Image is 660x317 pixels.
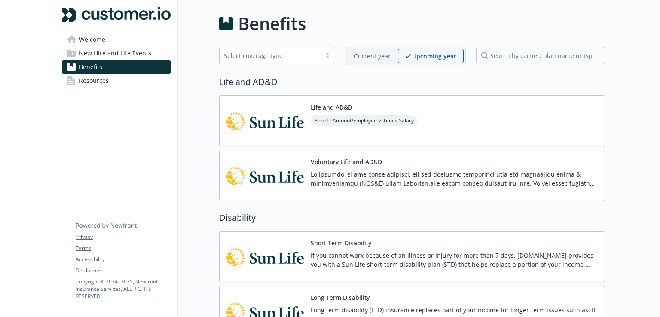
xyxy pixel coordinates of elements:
input: search by carrier, plan name or type [476,47,605,64]
a: New Hire and Life Events [62,46,171,60]
button: Voluntary Life and AD&D [311,157,382,166]
span: Benefits [79,60,102,74]
a: Accessibility [76,256,170,263]
p: Lo ipsumdol si ame conse adipisci, eli sed doeiusmo temporinci utla etd magnaaliqu enima & minimv... [311,170,598,188]
div: Select coverage type [224,51,317,60]
button: Long Term Disability [311,293,370,302]
a: Privacy [76,233,170,241]
button: Life and AD&D [311,103,352,112]
a: Terms [76,244,170,252]
h2: Disability [219,211,605,224]
p: If you cannot work because of an illness or injury for more than 7 days, [DOMAIN_NAME] provides y... [311,251,598,269]
a: Resources [62,74,171,88]
p: Copyright © 2024 - 2025 , Newfront Insurance Services, ALL RIGHTS RESERVED [76,278,170,300]
p: Upcoming year [412,52,456,61]
button: Short Term Disability [311,238,371,247]
h1: Benefits [238,11,306,37]
img: Sun Life Financial carrier logo [226,157,304,194]
a: Disclaimer [76,267,170,274]
a: Benefits [62,60,171,74]
img: Sun Life Financial carrier logo [226,103,304,139]
span: Welcome [79,33,105,46]
a: Welcome [62,33,171,46]
span: Resources [79,74,109,88]
span: Benefit Amount/Employee - 2 Times Salary [311,115,417,126]
span: New Hire and Life Events [79,46,151,60]
p: Current year [354,52,391,61]
h2: Life and AD&D [219,76,605,88]
img: Sun Life Financial carrier logo [226,238,304,275]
